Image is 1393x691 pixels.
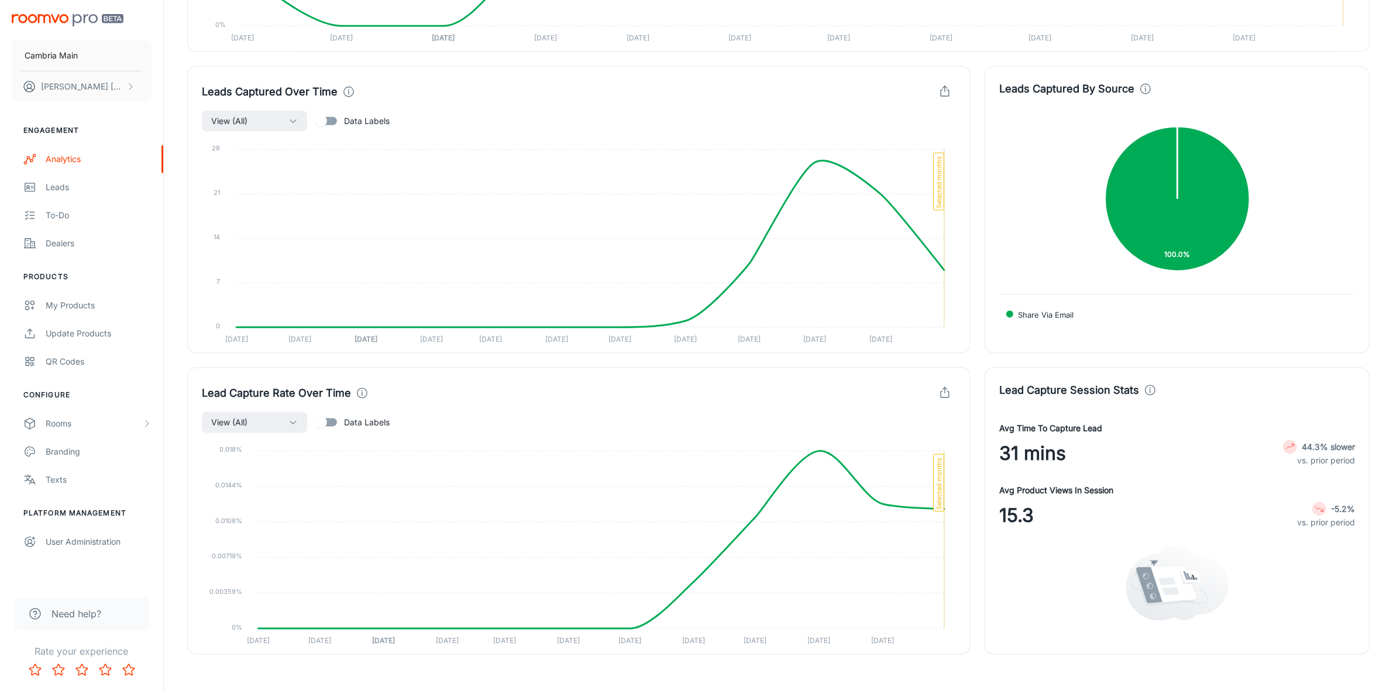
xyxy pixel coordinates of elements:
[209,587,242,596] tspan: 0.00359%
[675,335,697,344] tspan: [DATE]
[46,299,152,312] div: My Products
[557,637,580,645] tspan: [DATE]
[70,658,94,682] button: Rate 3 star
[211,114,247,128] span: View (All)
[534,34,557,43] tspan: [DATE]
[871,637,894,645] tspan: [DATE]
[436,637,459,645] tspan: [DATE]
[12,14,123,26] img: Roomvo PRO Beta
[202,84,338,100] h4: Leads Captured Over Time
[51,607,101,621] span: Need help?
[807,637,830,645] tspan: [DATE]
[1297,516,1355,529] p: vs. prior period
[288,335,311,344] tspan: [DATE]
[12,71,152,102] button: [PERSON_NAME] [PERSON_NAME]
[1131,34,1154,43] tspan: [DATE]
[682,637,705,645] tspan: [DATE]
[545,335,568,344] tspan: [DATE]
[344,416,390,429] span: Data Labels
[215,517,242,525] tspan: 0.0108%
[1283,454,1355,467] p: vs. prior period
[618,637,641,645] tspan: [DATE]
[202,412,307,433] button: View (All)
[1029,34,1051,43] tspan: [DATE]
[804,335,827,344] tspan: [DATE]
[1331,504,1355,514] strong: -5.2%
[46,181,152,194] div: Leads
[12,40,152,71] button: Cambria Main
[46,209,152,222] div: To-do
[828,34,851,43] tspan: [DATE]
[215,20,226,29] tspan: 0%
[1009,310,1074,320] span: Share via Email
[46,327,152,340] div: Update Products
[999,501,1034,530] span: 15.3
[999,422,1102,435] h4: Avg Time To Capture Lead
[999,382,1139,398] h4: Lead Capture Session Stats
[225,335,248,344] tspan: [DATE]
[493,637,516,645] tspan: [DATE]
[212,144,220,152] tspan: 28
[247,637,270,645] tspan: [DATE]
[219,446,242,454] tspan: 0.018%
[869,335,892,344] tspan: [DATE]
[999,439,1066,467] span: 31 mins
[1126,546,1229,621] img: analytics.svg
[627,34,649,43] tspan: [DATE]
[738,335,761,344] tspan: [DATE]
[47,658,70,682] button: Rate 2 star
[608,335,631,344] tspan: [DATE]
[214,233,220,241] tspan: 14
[231,34,254,43] tspan: [DATE]
[1302,442,1355,452] strong: 44.3% slower
[46,445,152,458] div: Branding
[46,355,152,368] div: QR Codes
[930,34,952,43] tspan: [DATE]
[46,237,152,250] div: Dealers
[25,49,78,62] p: Cambria Main
[232,623,242,631] tspan: 0%
[330,34,353,43] tspan: [DATE]
[212,552,242,561] tspan: 0.00719%
[46,535,152,548] div: User Administration
[420,335,443,344] tspan: [DATE]
[744,637,767,645] tspan: [DATE]
[46,153,152,166] div: Analytics
[344,115,390,128] span: Data Labels
[9,644,154,658] p: Rate your experience
[1233,34,1256,43] tspan: [DATE]
[46,417,142,430] div: Rooms
[479,335,502,344] tspan: [DATE]
[999,81,1134,97] h4: Leads Captured By Source
[432,34,455,43] tspan: [DATE]
[117,658,140,682] button: Rate 5 star
[94,658,117,682] button: Rate 4 star
[202,385,351,401] h4: Lead Capture Rate Over Time
[728,34,751,43] tspan: [DATE]
[214,188,220,197] tspan: 21
[23,658,47,682] button: Rate 1 star
[308,637,331,645] tspan: [DATE]
[202,111,307,132] button: View (All)
[216,322,220,330] tspan: 0
[215,481,242,489] tspan: 0.0144%
[41,80,123,93] p: [PERSON_NAME] [PERSON_NAME]
[211,415,247,429] span: View (All)
[46,473,152,486] div: Texts
[372,637,395,645] tspan: [DATE]
[216,277,220,286] tspan: 7
[355,335,377,344] tspan: [DATE]
[999,484,1113,497] h4: Avg Product Views In Session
